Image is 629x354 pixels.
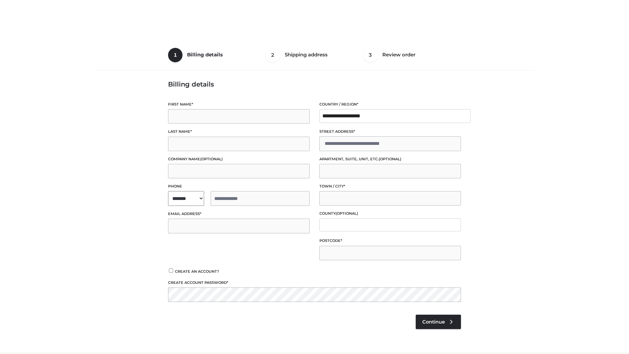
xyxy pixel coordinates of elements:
span: 1 [168,48,182,62]
label: Country / Region [319,101,461,108]
label: Town / City [319,183,461,189]
span: Create an account? [175,269,219,274]
label: Phone [168,183,310,189]
span: Continue [422,319,445,325]
label: Postcode [319,238,461,244]
label: Email address [168,211,310,217]
span: Review order [382,51,415,58]
label: First name [168,101,310,108]
span: (optional) [200,157,223,161]
span: (optional) [335,211,358,216]
span: 2 [266,48,280,62]
span: Shipping address [285,51,328,58]
a: Continue [416,315,461,329]
label: Apartment, suite, unit, etc. [319,156,461,162]
h3: Billing details [168,80,461,88]
span: Billing details [187,51,223,58]
input: Create an account? [168,268,174,273]
label: Company name [168,156,310,162]
label: Last name [168,128,310,135]
label: Create account password [168,280,461,286]
label: County [319,210,461,217]
span: (optional) [379,157,401,161]
span: 3 [363,48,378,62]
label: Street address [319,128,461,135]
